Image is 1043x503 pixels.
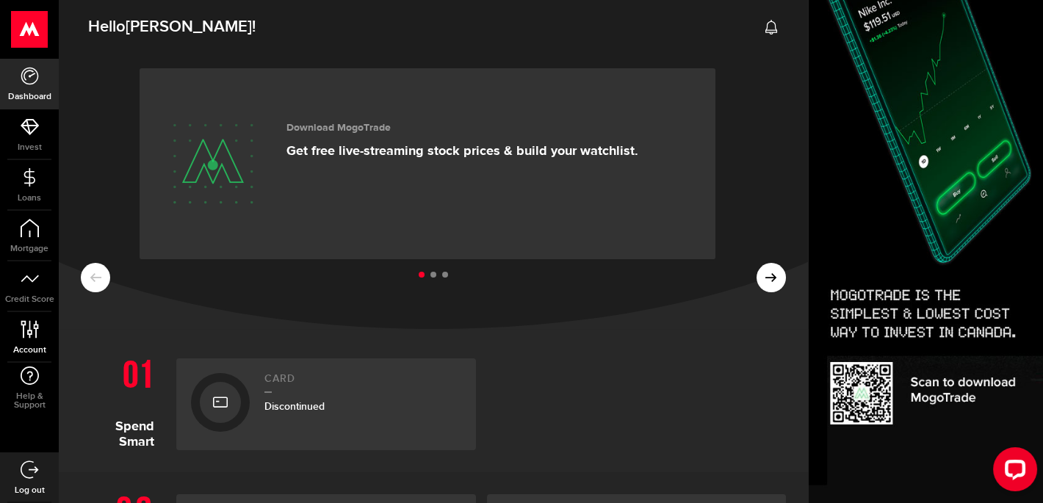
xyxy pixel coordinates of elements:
[286,122,638,134] h3: Download MogoTrade
[286,143,638,159] p: Get free live-streaming stock prices & build your watchlist.
[81,351,165,450] h1: Spend Smart
[88,12,256,43] span: Hello !
[264,373,461,393] h2: Card
[981,441,1043,503] iframe: LiveChat chat widget
[140,68,715,259] a: Download MogoTrade Get free live-streaming stock prices & build your watchlist.
[176,358,476,450] a: CardDiscontinued
[264,400,325,413] span: Discontinued
[126,17,252,37] span: [PERSON_NAME]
